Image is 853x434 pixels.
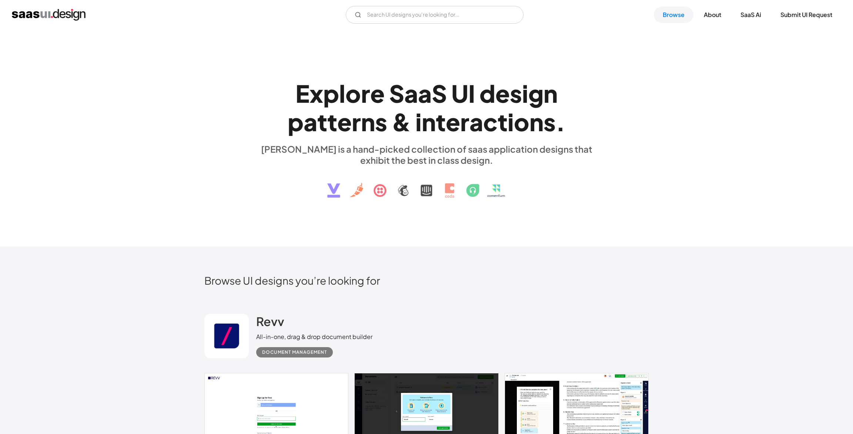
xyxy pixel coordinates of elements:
[256,332,372,341] div: All-in-one, drag & drop document builder
[508,108,514,136] div: i
[460,108,469,136] div: r
[495,79,510,108] div: e
[361,108,375,136] div: n
[772,7,841,23] a: Submit UI Request
[732,7,770,23] a: SaaS Ai
[510,79,522,108] div: s
[654,7,693,23] a: Browse
[529,108,543,136] div: n
[339,79,345,108] div: l
[483,108,498,136] div: c
[327,108,337,136] div: t
[479,79,495,108] div: d
[295,79,310,108] div: E
[346,6,523,24] form: Email Form
[404,79,418,108] div: a
[528,79,543,108] div: g
[446,108,460,136] div: e
[352,108,361,136] div: r
[375,108,387,136] div: s
[415,108,422,136] div: i
[436,108,446,136] div: t
[361,79,370,108] div: r
[543,79,558,108] div: n
[304,108,317,136] div: a
[337,108,352,136] div: e
[262,348,327,357] div: Document Management
[323,79,339,108] div: p
[346,6,523,24] input: Search UI designs you're looking for...
[422,108,436,136] div: n
[418,79,432,108] div: a
[256,79,597,136] h1: Explore SaaS UI design patterns & interactions.
[288,108,304,136] div: p
[256,314,284,329] h2: Revv
[432,79,447,108] div: S
[392,108,411,136] div: &
[204,274,649,287] h2: Browse UI designs you’re looking for
[389,79,404,108] div: S
[498,108,508,136] div: t
[468,79,475,108] div: I
[451,79,468,108] div: U
[345,79,361,108] div: o
[514,108,529,136] div: o
[695,7,730,23] a: About
[12,9,86,21] a: home
[310,79,323,108] div: x
[556,108,565,136] div: .
[256,143,597,166] div: [PERSON_NAME] is a hand-picked collection of saas application designs that exhibit the best in cl...
[370,79,385,108] div: e
[543,108,556,136] div: s
[317,108,327,136] div: t
[314,166,539,204] img: text, icon, saas logo
[522,79,528,108] div: i
[256,314,284,332] a: Revv
[469,108,483,136] div: a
